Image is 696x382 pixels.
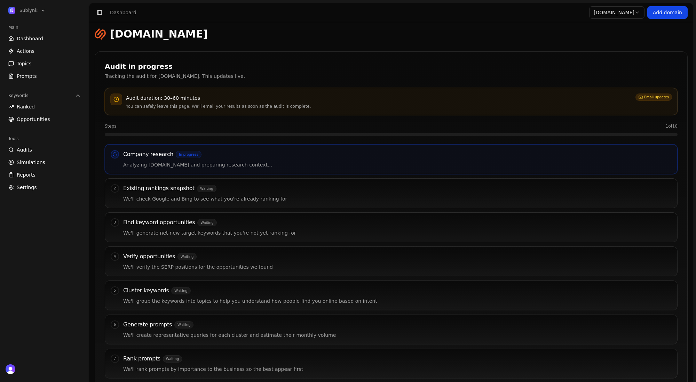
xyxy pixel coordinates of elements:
span: 1 of 10 [666,123,678,129]
div: Main [6,22,84,33]
a: Simulations [6,157,84,168]
span: Steps [105,123,117,129]
p: Audit duration: 30–60 minutes [126,94,632,102]
a: Actions [6,46,84,57]
span: Opportunities [17,116,50,123]
p: Verify opportunities [123,252,175,261]
span: Prompts [17,73,37,80]
span: Audits [17,146,32,153]
span: Current [111,150,119,159]
span: 4 [114,255,116,258]
h2: Audit in progress [105,62,678,71]
span: Simulations [17,159,45,166]
span: Waiting [178,253,197,260]
a: Settings [6,182,84,193]
img: sublynk.com favicon [95,29,106,40]
a: Ranked [6,101,84,112]
p: We'll verify the SERP positions for the opportunities we found [123,263,672,270]
span: 7 [114,357,116,360]
p: Cluster keywords [123,286,169,295]
button: Keywords [6,90,84,101]
span: Settings [17,184,37,191]
a: Prompts [6,71,84,82]
p: We'll check Google and Bing to see what you're already ranking for [123,195,672,202]
p: We'll group the keywords into topics to help you understand how people find you online based on i... [123,298,672,304]
span: In progress [176,151,201,158]
p: Existing rankings snapshot [123,184,195,193]
span: Waiting [172,287,190,294]
span: 6 [114,323,116,326]
button: Open user button [6,364,15,374]
span: Sublynk [19,7,38,14]
span: Waiting [175,322,193,328]
span: Ranked [17,103,35,110]
a: Opportunities [6,114,84,125]
p: Find keyword opportunities [123,218,195,227]
p: We'll rank prompts by importance to the business so the best appear first [123,366,672,373]
div: Dashboard [110,9,136,16]
p: We'll create representative queries for each cluster and estimate their monthly volume [123,332,672,339]
p: Tracking the audit for [DOMAIN_NAME]. This updates live. [105,73,306,80]
span: Reports [17,171,35,178]
h1: [DOMAIN_NAME] [110,28,208,40]
img: Sublynk [8,7,15,14]
span: Topics [17,60,32,67]
a: Topics [6,58,84,69]
p: Generate prompts [123,320,172,329]
a: Dashboard [6,33,84,44]
a: Reports [6,169,84,180]
a: Add domain [647,6,688,19]
span: Waiting [197,185,216,192]
span: Waiting [198,219,216,226]
p: We'll generate net-new target keywords that you're not yet ranking for [123,229,672,236]
p: Company research [123,150,173,159]
a: Audits [6,144,84,155]
p: Analyzing [DOMAIN_NAME] and preparing research context... [123,161,672,168]
p: You can safely leave this page. We'll email your results as soon as the audit is complete. [126,104,632,109]
button: Open organization switcher [6,6,49,15]
p: Rank prompts [123,355,160,363]
img: 's logo [6,364,15,374]
span: Waiting [163,356,182,362]
span: 5 [114,289,116,292]
span: Email updates [636,94,672,100]
span: Actions [17,48,34,55]
span: Dashboard [17,35,43,42]
span: 3 [114,221,116,224]
div: Tools [6,133,84,144]
span: 2 [114,187,116,190]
